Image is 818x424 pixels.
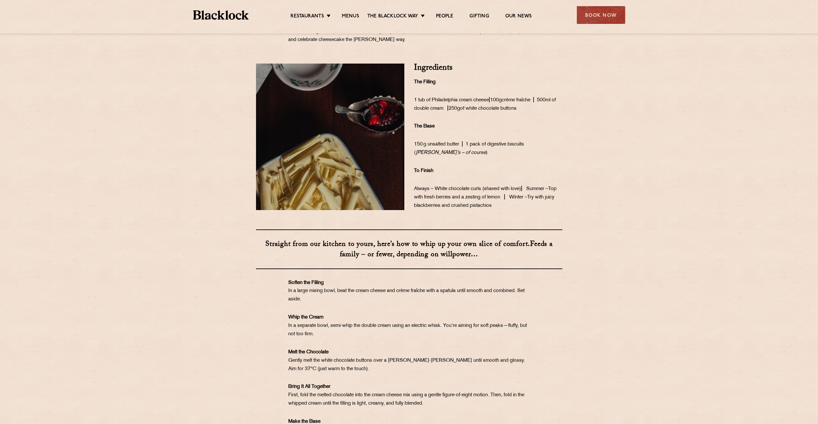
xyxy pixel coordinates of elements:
[504,195,505,200] strong: |
[288,29,526,42] span: for optimum results. Now, grab your spoon, white chocolate buttons, and your favourite people, an...
[288,419,320,424] b: Make the Base
[291,13,324,20] a: Restaurants
[414,80,436,85] span: The Filling
[436,13,453,20] a: People
[414,98,556,111] span: 500ml of double cream
[489,98,490,103] strong: |
[414,195,554,208] span: Try with juicy blackberries and crushed pistachios
[288,358,525,371] span: Gently melt the white chocolate buttons over a [PERSON_NAME]-[PERSON_NAME] until smooth and gloss...
[486,150,488,155] span: )
[414,142,524,155] span: 1 pack of digestive biscuits (
[414,168,433,173] span: To Finish
[414,195,554,208] span: Winter –
[502,98,537,103] span: crème fraîche
[288,384,330,389] b: Bring It All Together
[414,187,557,200] span: Top with fresh berries and a zesting of lemon
[340,239,553,261] span: Feeds a family – or fewer, depending on willpower…
[288,21,529,34] span: leave to chill overnight
[443,106,517,111] span: of white chocolate buttons
[288,315,323,320] b: Whip the Cream
[505,13,532,20] a: Our News
[469,13,489,20] a: Gifting
[367,13,418,20] a: The Blacklock Way
[288,288,525,302] span: In a large mixing bowl, beat the cream cheese and crème fraîche with a spatula until smooth and c...
[414,124,435,129] span: The Base
[288,393,524,406] span: First, fold the melted chocolate into the cream cheese mix using a gentle figure-of-eight motion....
[288,350,329,355] b: Melt the Chocolate
[462,142,463,147] strong: |
[193,10,249,20] img: BL_Textured_Logo-footer-cropped.svg
[443,106,460,111] span: 250g
[447,106,448,111] strong: |
[414,98,502,103] span: 1 tub of Philadelphia cream cheese 100g
[414,187,526,191] span: Always – White chocolate curls (shaved with love)
[342,13,359,20] a: Menus
[521,187,522,191] strong: |
[533,98,534,103] strong: |
[288,323,527,337] span: In a separate bowl, semi-whip the double cream using an electric whisk. You’re aiming for soft pe...
[577,6,625,24] div: Book Now
[414,61,452,76] strong: Ingredients
[265,239,553,261] span: Straight from our kitchen to yours, here’s how to whip up your own slice of comfort.
[416,150,486,155] span: [PERSON_NAME]’s – of course
[414,142,459,147] span: 150 g unsalted butter
[288,280,324,285] b: Soften the Filling
[414,187,557,200] span: Summer –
